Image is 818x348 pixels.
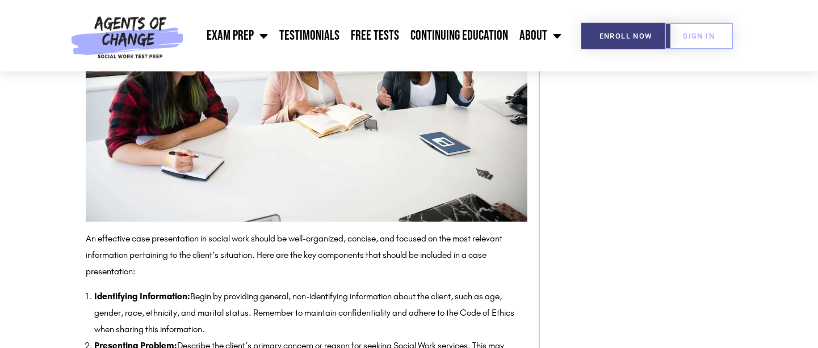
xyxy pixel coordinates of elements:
span: Enroll Now [599,32,652,40]
a: Continuing Education [405,22,514,50]
a: Enroll Now [581,23,670,49]
a: Free Tests [345,22,405,50]
a: Testimonials [274,22,345,50]
nav: Menu [189,22,567,50]
strong: Identifying Information: [94,291,190,302]
span: SIGN IN [683,32,715,40]
a: SIGN IN [665,23,733,49]
li: Begin by providing general, non-identifying information about the client, such as age, gender, ra... [94,288,527,337]
p: An effective case presentation in social work should be well-organized, concise, and focused on t... [86,231,527,279]
a: Exam Prep [201,22,274,50]
a: About [514,22,567,50]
